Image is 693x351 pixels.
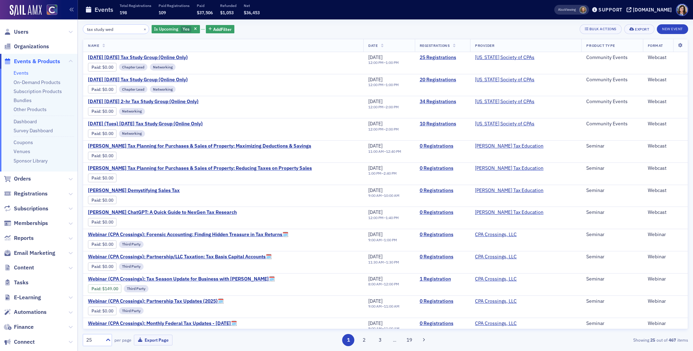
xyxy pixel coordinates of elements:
[102,308,113,314] span: $0.00
[14,219,48,227] span: Memberships
[14,308,47,316] span: Automations
[4,205,48,212] a: Subscriptions
[14,43,49,50] span: Organizations
[91,131,100,136] a: Paid
[213,26,232,32] span: Add Filter
[88,196,116,204] div: Paid: 0 - $0
[91,219,100,225] a: Paid
[648,298,683,304] div: Webinar
[88,284,121,293] div: Paid: 1 - $14900
[368,105,384,109] time: 12:00 PM
[119,241,144,248] div: Third Party
[150,64,176,70] div: Networking
[368,231,382,237] span: [DATE]
[589,27,617,31] div: Bulk Actions
[475,276,517,282] a: CPA Crossings, LLC
[386,149,401,154] time: 12:40 PM
[649,337,656,343] strong: 25
[91,242,100,247] a: Paid
[4,249,55,257] a: Email Marketing
[368,260,384,265] time: 11:30 AM
[368,120,382,127] span: [DATE]
[102,264,113,269] span: $0.00
[91,65,100,70] a: Paid
[102,175,113,181] span: $0.00
[420,209,466,216] a: 0 Registrations
[586,276,638,282] div: Seminar
[119,130,145,137] div: Networking
[88,55,205,61] span: November 2025 Wednesday Tax Study Group (Online Only)
[91,87,100,92] a: Paid
[648,121,683,127] div: Webcast
[475,77,534,83] a: [US_STATE] Society of CPAs
[14,294,41,301] span: E-Learning
[368,298,382,304] span: [DATE]
[88,143,311,149] span: Don Farmer's Tax Planning for Purchases & Sales of Property: Maximizing Deductions & Savings
[88,85,116,93] div: Paid: 20 - $0
[88,152,116,160] div: Paid: 0 - $0
[14,70,29,76] a: Events
[475,43,494,48] span: Provider
[368,238,397,242] div: –
[88,232,288,238] a: Webinar (CPA Crossings): Forensic Accounting: Finding Hidden Treasure in Tax Returns🗓️
[14,58,60,65] span: Events & Products
[88,218,116,226] div: Paid: 1 - $0
[244,3,260,8] p: Net
[114,337,131,343] label: per page
[88,143,311,149] a: [PERSON_NAME] Tax Planning for Purchases & Sales of Property: Maximizing Deductions & Savings
[91,131,102,136] span: :
[206,25,234,34] button: AddFilter
[14,158,48,164] a: Sponsor Library
[88,307,116,315] div: Paid: 0 - $0
[475,121,534,127] span: Colorado Society of CPAs
[368,105,399,109] div: –
[420,143,466,149] a: 0 Registrations
[475,55,534,61] span: Colorado Society of CPAs
[197,3,213,8] p: Paid
[420,276,466,282] a: 1 Registration
[14,88,62,94] a: Subscription Products
[368,187,382,193] span: [DATE]
[91,264,102,269] span: :
[420,298,466,304] a: 0 Registrations
[586,298,638,304] div: Seminar
[4,28,29,36] a: Users
[475,121,534,127] a: [US_STATE] Society of CPAs
[368,216,399,220] div: –
[88,121,205,127] span: December 2025 (Tues) Thursday Tax Study Group (Online Only)
[47,5,57,15] img: SailAMX
[91,308,102,314] span: :
[91,242,102,247] span: :
[152,25,200,34] div: Yes
[88,298,224,304] a: Webinar (CPA Crossings): Partnership Tax Updates (2025)🗓️
[88,77,235,83] a: [DATE] [DATE] Tax Study Group (Online Only)
[580,24,622,34] button: Bulk Actions
[88,240,116,249] div: Paid: 0 - $0
[368,320,382,326] span: [DATE]
[420,320,466,327] a: 0 Registrations
[119,64,147,70] div: Chapter Lead
[475,254,517,260] a: CPA Crossings, LLC
[586,99,638,105] div: Community Events
[386,60,399,65] time: 1:00 PM
[91,219,102,225] span: :
[648,165,683,172] div: Webcast
[88,165,312,172] span: Don Farmer's Tax Planning for Purchases & Sales of Property: Reducing Taxes on Property Sales
[14,279,29,286] span: Tasks
[420,99,466,105] a: 34 Registrations
[10,5,42,16] a: SailAMX
[4,264,34,271] a: Content
[668,337,677,343] strong: 467
[4,219,48,227] a: Memberships
[368,253,382,260] span: [DATE]
[95,6,113,14] h1: Events
[86,336,102,344] div: 25
[102,109,113,114] span: $0.00
[475,254,519,260] span: CPA Crossings, LLC
[475,209,543,216] a: [PERSON_NAME] Tax Education
[183,26,190,32] span: Yes
[14,190,48,198] span: Registrations
[475,298,519,304] span: CPA Crossings, LLC
[88,43,99,48] span: Name
[368,82,384,87] time: 12:00 PM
